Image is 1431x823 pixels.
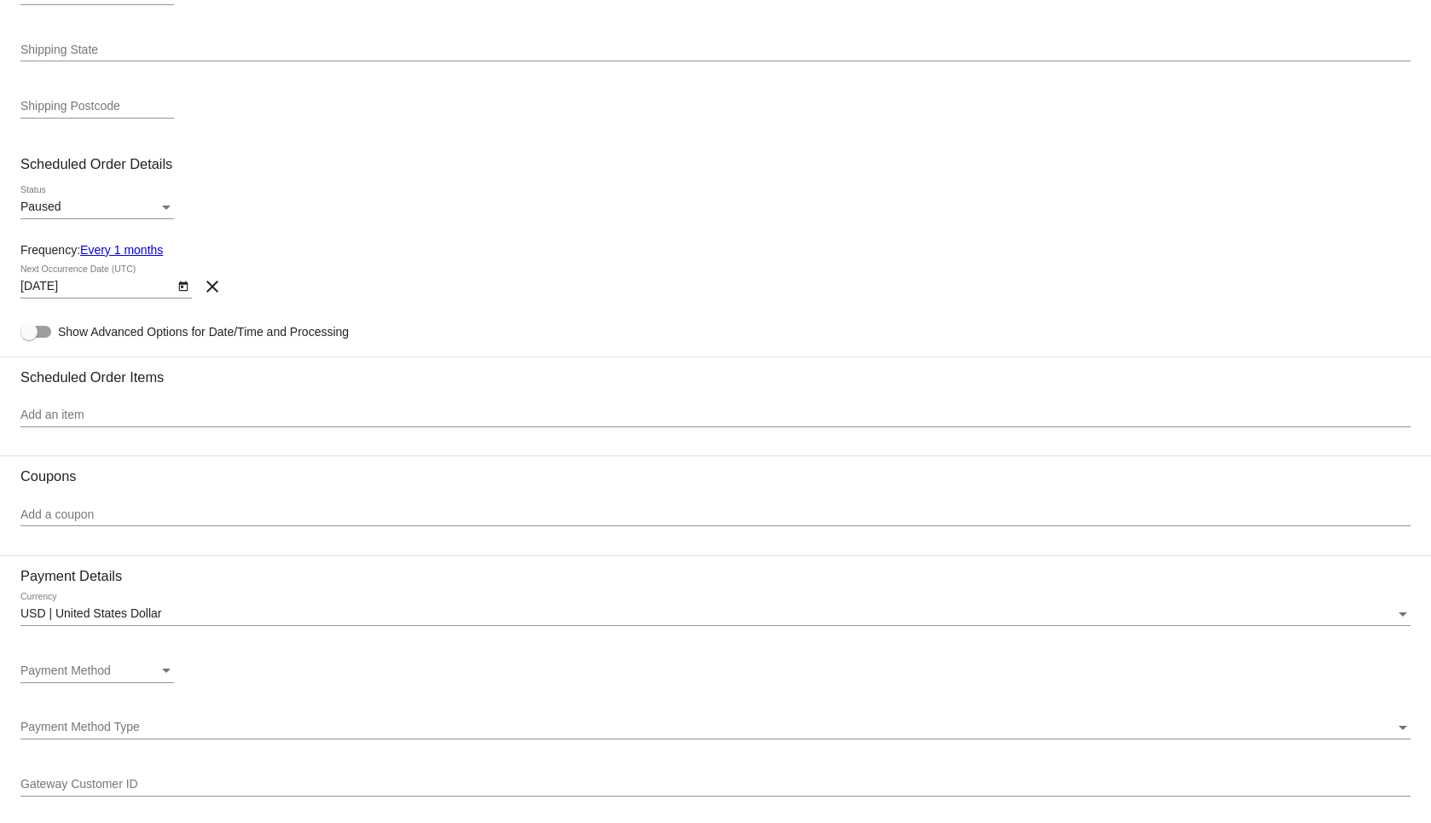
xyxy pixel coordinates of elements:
[20,156,1411,172] h3: Scheduled Order Details
[20,607,1411,621] mat-select: Currency
[20,555,1411,584] h3: Payment Details
[20,720,140,733] span: Payment Method Type
[58,323,349,340] span: Show Advanced Options for Date/Time and Processing
[20,356,1411,385] h3: Scheduled Order Items
[20,721,1411,734] mat-select: Payment Method Type
[20,664,174,678] mat-select: Payment Method
[20,200,61,213] span: Paused
[20,508,1411,522] input: Add a coupon
[20,606,161,620] span: USD | United States Dollar
[202,276,223,297] mat-icon: clear
[20,455,1411,484] h3: Coupons
[20,43,1411,57] input: Shipping State
[80,243,163,257] a: Every 1 months
[20,778,1411,791] input: Gateway Customer ID
[20,409,1411,422] input: Add an item
[20,243,1411,257] div: Frequency:
[20,200,174,214] mat-select: Status
[20,280,174,293] input: Next Occurrence Date (UTC)
[174,276,192,294] button: Open calendar
[20,664,111,677] span: Payment Method
[20,100,174,113] input: Shipping Postcode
